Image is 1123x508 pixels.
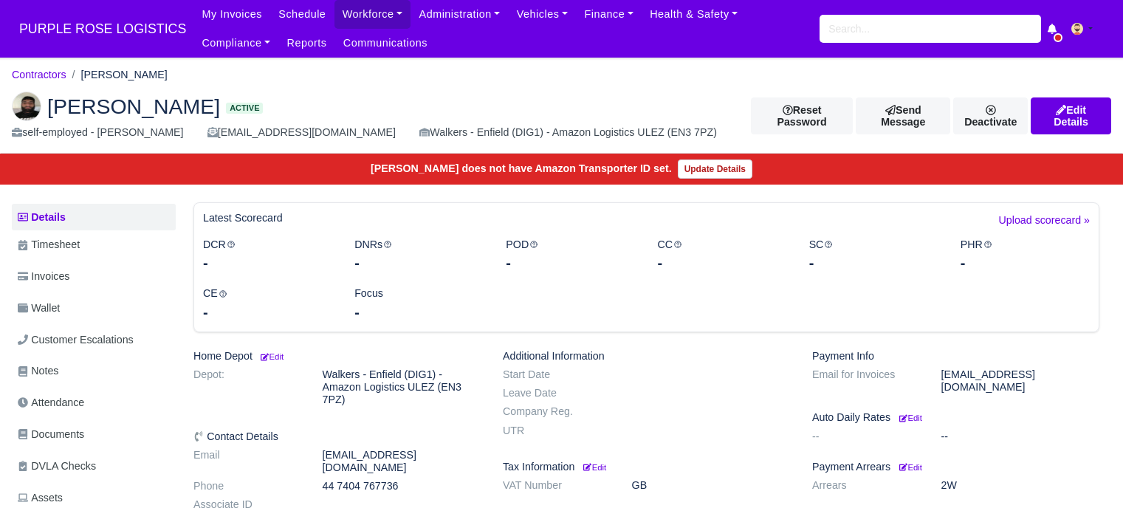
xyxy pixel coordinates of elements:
[12,452,176,481] a: DVLA Checks
[809,253,938,273] div: -
[18,268,69,285] span: Invoices
[856,97,950,134] a: Send Message
[18,426,84,443] span: Documents
[503,461,790,473] h6: Tax Information
[899,463,922,472] small: Edit
[192,285,343,323] div: CE
[354,253,484,273] div: -
[646,236,797,274] div: CC
[12,420,176,449] a: Documents
[812,411,1099,424] h6: Auto Daily Rates
[820,15,1041,43] input: Search...
[203,302,332,323] div: -
[12,14,193,44] span: PURPLE ROSE LOGISTICS
[182,368,312,406] dt: Depot:
[1,80,1122,154] div: Sharaf rashid
[492,479,621,492] dt: VAT Number
[930,430,1110,443] dd: --
[621,479,801,492] dd: GB
[193,350,481,363] h6: Home Depot
[192,236,343,274] div: DCR
[657,253,786,273] div: -
[896,411,922,423] a: Edit
[12,388,176,417] a: Attendance
[12,15,193,44] a: PURPLE ROSE LOGISTICS
[503,350,790,363] h6: Additional Information
[258,352,284,361] small: Edit
[580,461,606,473] a: Edit
[354,302,484,323] div: -
[335,29,436,58] a: Communications
[506,253,635,273] div: -
[258,350,284,362] a: Edit
[193,430,481,443] h6: Contact Details
[207,124,396,141] div: [EMAIL_ADDRESS][DOMAIN_NAME]
[193,29,278,58] a: Compliance
[953,97,1028,134] a: Deactivate
[182,480,312,492] dt: Phone
[343,236,495,274] div: DNRs
[18,458,96,475] span: DVLA Checks
[226,103,263,114] span: Active
[12,69,66,80] a: Contractors
[18,236,80,253] span: Timesheet
[18,490,63,507] span: Assets
[12,357,176,385] a: Notes
[12,124,184,141] div: self-employed - [PERSON_NAME]
[66,66,168,83] li: [PERSON_NAME]
[312,480,492,492] dd: 44 7404 767736
[492,425,621,437] dt: UTR
[18,300,60,317] span: Wallet
[18,363,58,380] span: Notes
[583,463,606,472] small: Edit
[899,413,922,422] small: Edit
[678,159,752,179] a: Update Details
[801,368,930,394] dt: Email for Invoices
[999,212,1090,236] a: Upload scorecard »
[961,253,1090,273] div: -
[751,97,853,134] button: Reset Password
[12,204,176,231] a: Details
[495,236,646,274] div: POD
[343,285,495,323] div: Focus
[419,124,717,141] div: Walkers - Enfield (DIG1) - Amazon Logistics ULEZ (EN3 7PZ)
[1031,97,1111,134] a: Edit Details
[798,236,949,274] div: SC
[312,368,492,406] dd: Walkers - Enfield (DIG1) - Amazon Logistics ULEZ (EN3 7PZ)
[812,461,1099,473] h6: Payment Arrears
[949,236,1101,274] div: PHR
[896,461,922,473] a: Edit
[492,387,621,399] dt: Leave Date
[312,449,492,474] dd: [EMAIL_ADDRESS][DOMAIN_NAME]
[18,332,134,349] span: Customer Escalations
[492,405,621,418] dt: Company Reg.
[47,96,220,117] span: [PERSON_NAME]
[801,479,930,492] dt: Arrears
[801,430,930,443] dt: --
[12,262,176,291] a: Invoices
[930,368,1110,394] dd: [EMAIL_ADDRESS][DOMAIN_NAME]
[18,394,84,411] span: Attendance
[203,253,332,273] div: -
[12,230,176,259] a: Timesheet
[203,212,283,224] h6: Latest Scorecard
[812,350,1099,363] h6: Payment Info
[12,294,176,323] a: Wallet
[278,29,334,58] a: Reports
[12,326,176,354] a: Customer Escalations
[182,449,312,474] dt: Email
[492,368,621,381] dt: Start Date
[930,479,1110,492] dd: 2W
